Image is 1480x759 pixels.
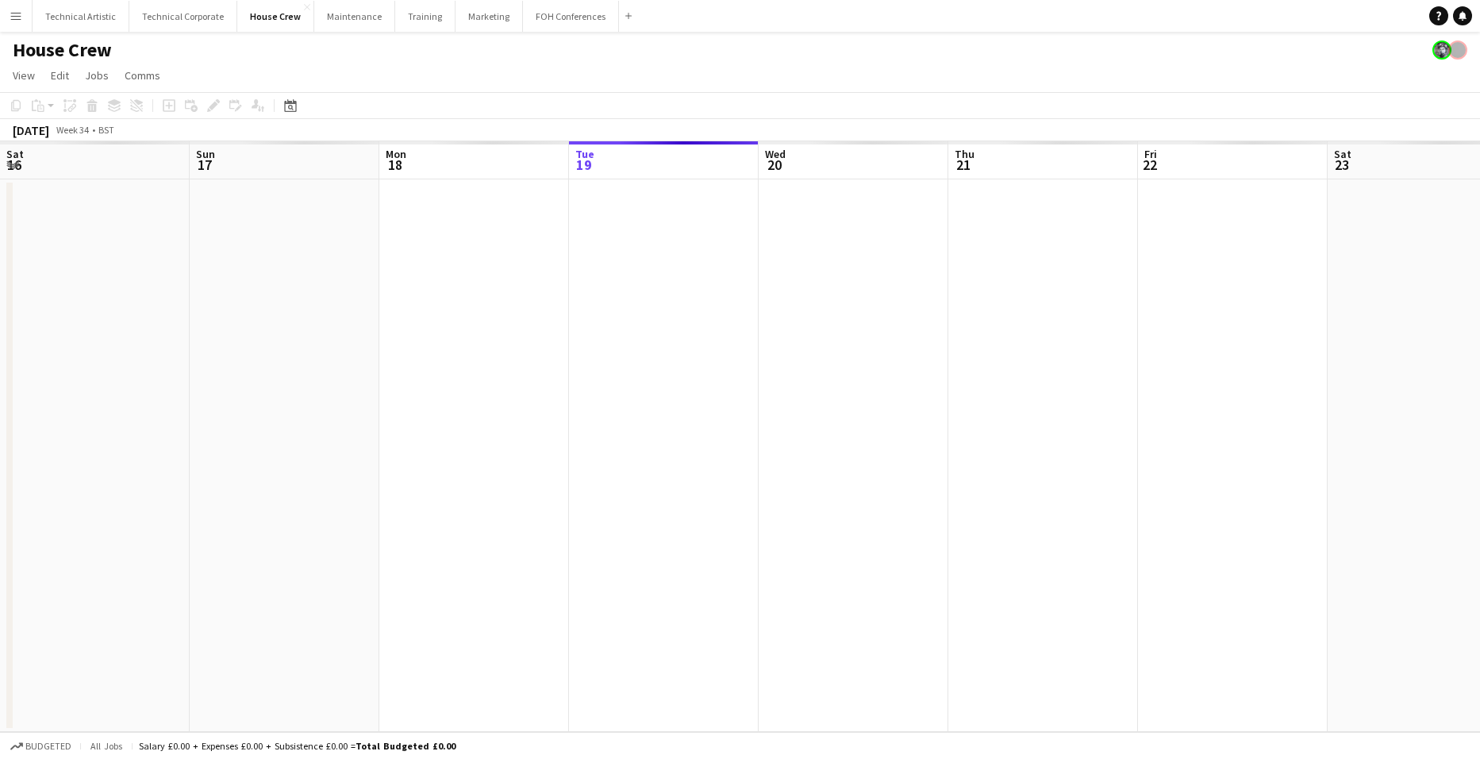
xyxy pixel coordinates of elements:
[118,65,167,86] a: Comms
[6,147,24,161] span: Sat
[1432,40,1451,60] app-user-avatar: Krisztian PERM Vass
[386,147,406,161] span: Mon
[87,740,125,752] span: All jobs
[13,38,112,62] h1: House Crew
[765,147,786,161] span: Wed
[1332,156,1351,174] span: 23
[85,68,109,83] span: Jobs
[955,147,974,161] span: Thu
[523,1,619,32] button: FOH Conferences
[314,1,395,32] button: Maintenance
[139,740,456,752] div: Salary £0.00 + Expenses £0.00 + Subsistence £0.00 =
[1334,147,1351,161] span: Sat
[52,124,92,136] span: Week 34
[51,68,69,83] span: Edit
[237,1,314,32] button: House Crew
[395,1,456,32] button: Training
[13,68,35,83] span: View
[1142,156,1157,174] span: 22
[763,156,786,174] span: 20
[6,65,41,86] a: View
[196,147,215,161] span: Sun
[356,740,456,752] span: Total Budgeted £0.00
[98,124,114,136] div: BST
[44,65,75,86] a: Edit
[8,738,74,755] button: Budgeted
[383,156,406,174] span: 18
[125,68,160,83] span: Comms
[575,147,594,161] span: Tue
[1448,40,1467,60] app-user-avatar: Gabrielle Barr
[33,1,129,32] button: Technical Artistic
[1144,147,1157,161] span: Fri
[456,1,523,32] button: Marketing
[13,122,49,138] div: [DATE]
[4,156,24,174] span: 16
[952,156,974,174] span: 21
[194,156,215,174] span: 17
[79,65,115,86] a: Jobs
[129,1,237,32] button: Technical Corporate
[573,156,594,174] span: 19
[25,741,71,752] span: Budgeted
